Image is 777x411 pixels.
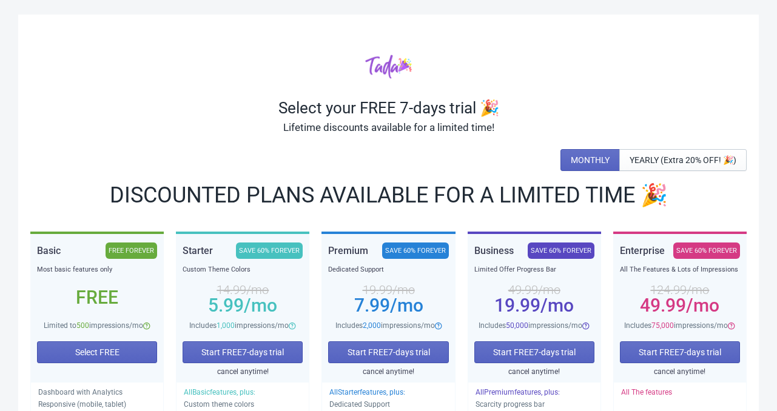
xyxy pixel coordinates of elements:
[106,242,157,259] div: FREE FOREVER
[244,295,277,316] span: /mo
[630,155,736,165] span: YEARLY (Extra 20% OFF! 🎉)
[620,264,740,276] div: All The Features & Lots of Impressions
[620,341,740,363] button: Start FREE7-days trial
[183,366,303,378] div: cancel anytime!
[183,285,303,295] div: 14.99 /mo
[201,347,284,357] span: Start FREE 7 -days trial
[474,285,594,295] div: 49.99 /mo
[624,321,728,330] span: Includes impressions/mo
[651,321,674,330] span: 75,000
[30,98,747,118] div: Select your FREE 7-days trial 🎉
[328,285,448,295] div: 19.99 /mo
[189,321,289,330] span: Includes impressions/mo
[493,347,576,357] span: Start FREE 7 -days trial
[474,341,594,363] button: Start FREE7-days trial
[673,242,740,259] div: SAVE 60% FOREVER
[183,264,303,276] div: Custom Theme Colors
[217,321,235,330] span: 1,000
[620,242,665,259] div: Enterprise
[30,118,747,137] div: Lifetime discounts available for a limited time!
[184,398,301,410] p: Custom theme colors
[75,347,119,357] span: Select FREE
[382,242,449,259] div: SAVE 60% FOREVER
[37,341,157,363] button: Select FREE
[620,366,740,378] div: cancel anytime!
[37,319,157,332] div: Limited to impressions/mo
[183,242,213,259] div: Starter
[474,366,594,378] div: cancel anytime!
[328,366,448,378] div: cancel anytime!
[37,293,157,302] div: Free
[476,398,593,410] p: Scarcity progress bar
[474,264,594,276] div: Limited Offer Progress Bar
[528,242,594,259] div: SAVE 60% FOREVER
[76,321,89,330] span: 500
[619,149,747,171] button: YEARLY (Extra 20% OFF! 🎉)
[236,242,303,259] div: SAVE 60% FOREVER
[639,347,721,357] span: Start FREE 7 -days trial
[335,321,435,330] span: Includes impressions/mo
[506,321,528,330] span: 50,000
[348,347,430,357] span: Start FREE 7 -days trial
[363,321,381,330] span: 2,000
[476,388,560,396] span: All Premium features, plus:
[540,295,574,316] span: /mo
[365,54,412,79] img: tadacolor.png
[571,155,610,165] span: MONTHLY
[479,321,582,330] span: Includes impressions/mo
[328,301,448,310] div: 7.99
[328,242,368,259] div: Premium
[184,388,255,396] span: All Basic features, plus:
[30,185,747,205] div: DISCOUNTED PLANS AVAILABLE FOR A LIMITED TIME 🎉
[620,301,740,310] div: 49.99
[329,398,447,410] p: Dedicated Support
[183,301,303,310] div: 5.99
[560,149,620,171] button: MONTHLY
[37,264,157,276] div: Most basic features only
[474,242,514,259] div: Business
[37,242,61,259] div: Basic
[328,264,448,276] div: Dedicated Support
[390,295,423,316] span: /mo
[621,388,672,396] span: All The features
[686,295,719,316] span: /mo
[620,285,740,295] div: 124.99 /mo
[329,388,405,396] span: All Starter features, plus:
[38,386,156,398] p: Dashboard with Analytics
[183,341,303,363] button: Start FREE7-days trial
[328,341,448,363] button: Start FREE7-days trial
[474,301,594,310] div: 19.99
[38,398,156,410] p: Responsive (mobile, tablet)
